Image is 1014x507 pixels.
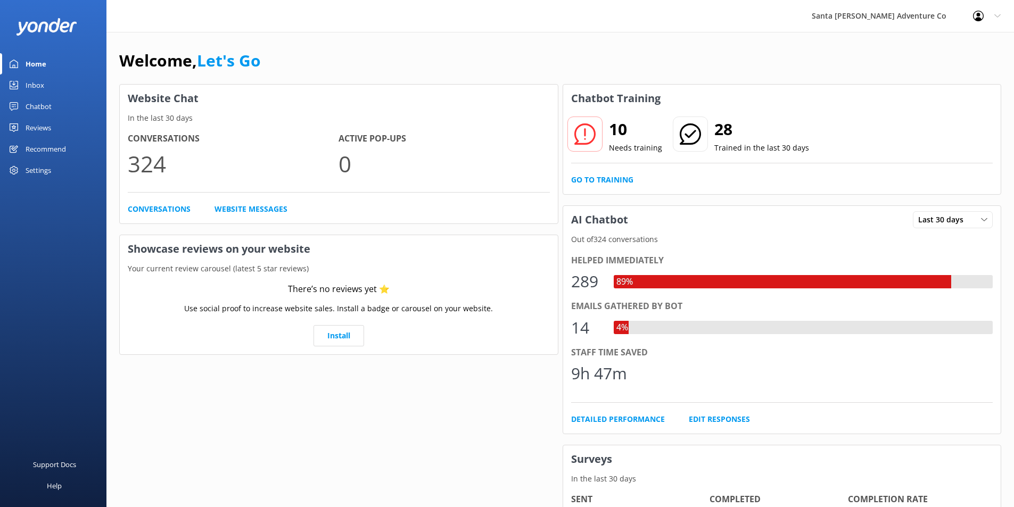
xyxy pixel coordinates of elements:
[563,206,636,234] h3: AI Chatbot
[714,117,809,142] h2: 28
[571,493,710,506] h4: Sent
[571,413,665,425] a: Detailed Performance
[128,203,191,215] a: Conversations
[918,214,970,226] span: Last 30 days
[339,146,549,181] p: 0
[119,48,261,73] h1: Welcome,
[571,300,993,313] div: Emails gathered by bot
[26,160,51,181] div: Settings
[288,282,390,296] div: There’s no reviews yet ⭐
[571,315,603,340] div: 14
[314,325,364,346] a: Install
[614,275,636,289] div: 89%
[689,413,750,425] a: Edit Responses
[563,473,1001,485] p: In the last 30 days
[563,234,1001,245] p: Out of 324 conversations
[609,142,662,154] p: Needs training
[571,346,993,360] div: Staff time saved
[26,96,52,117] div: Chatbot
[571,174,633,186] a: Go to Training
[614,321,631,335] div: 4%
[714,142,809,154] p: Trained in the last 30 days
[16,18,77,36] img: yonder-white-logo.png
[26,74,44,96] div: Inbox
[120,85,558,112] h3: Website Chat
[26,53,46,74] div: Home
[47,475,62,496] div: Help
[710,493,848,506] h4: Completed
[120,112,558,124] p: In the last 30 days
[26,117,51,138] div: Reviews
[184,303,493,314] p: Use social proof to increase website sales. Install a badge or carousel on your website.
[339,132,549,146] h4: Active Pop-ups
[571,254,993,268] div: Helped immediately
[215,203,287,215] a: Website Messages
[197,49,261,71] a: Let's Go
[571,269,603,294] div: 289
[33,454,76,475] div: Support Docs
[609,117,662,142] h2: 10
[848,493,986,506] h4: Completion Rate
[563,85,669,112] h3: Chatbot Training
[563,445,1001,473] h3: Surveys
[128,132,339,146] h4: Conversations
[120,263,558,275] p: Your current review carousel (latest 5 star reviews)
[120,235,558,263] h3: Showcase reviews on your website
[571,361,627,386] div: 9h 47m
[26,138,66,160] div: Recommend
[128,146,339,181] p: 324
